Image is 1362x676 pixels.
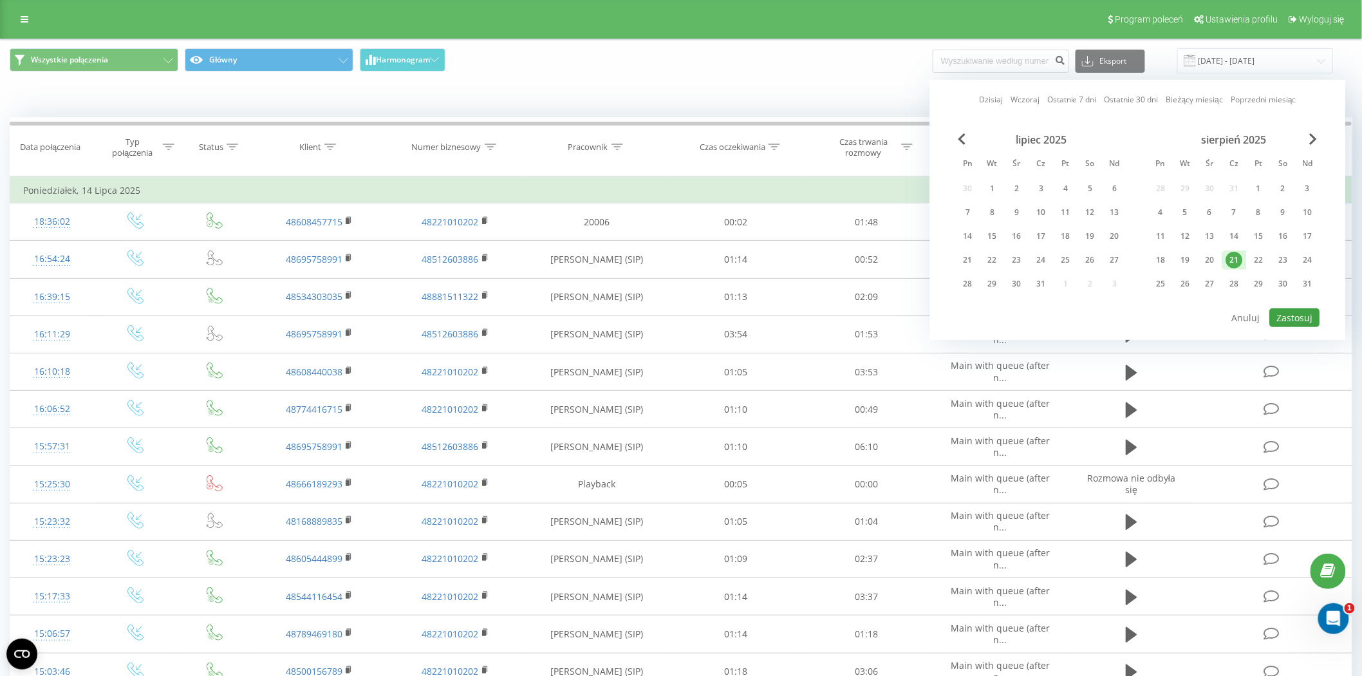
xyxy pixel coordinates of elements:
[1247,274,1271,294] div: pt 29 sie 2025
[1271,227,1296,246] div: sob 16 sie 2025
[1103,179,1127,198] div: ndz 6 lip 2025
[670,540,801,577] td: 01:09
[568,142,608,153] div: Pracownik
[523,241,670,278] td: [PERSON_NAME] (SIP)
[1106,204,1123,221] div: 13
[23,285,81,310] div: 16:39:15
[286,216,342,228] a: 48608457715
[1296,203,1320,222] div: ndz 10 sie 2025
[801,465,933,503] td: 00:00
[980,203,1005,222] div: wt 8 lip 2025
[801,391,933,428] td: 00:49
[360,48,445,71] button: Harmonogram
[956,203,980,222] div: pon 7 lip 2025
[422,328,479,340] a: 48512603886
[1249,155,1269,174] abbr: piątek
[960,228,976,245] div: 14
[1177,228,1194,245] div: 12
[1029,179,1054,198] div: czw 3 lip 2025
[1310,133,1318,145] span: Next Month
[422,590,479,603] a: 48221010202
[523,540,670,577] td: [PERSON_NAME] (SIP)
[1300,204,1316,221] div: 10
[670,315,801,353] td: 03:54
[984,252,1001,268] div: 22
[1153,204,1170,221] div: 4
[523,503,670,540] td: [PERSON_NAME] (SIP)
[1149,203,1173,222] div: pon 4 sie 2025
[1033,276,1050,292] div: 31
[1271,203,1296,222] div: sob 9 sie 2025
[1296,274,1320,294] div: ndz 31 sie 2025
[979,93,1003,106] a: Dzisiaj
[1225,308,1267,327] button: Anuluj
[1058,228,1074,245] div: 18
[299,142,321,153] div: Klient
[1029,250,1054,270] div: czw 24 lip 2025
[1275,204,1292,221] div: 9
[23,359,81,384] div: 16:10:18
[1152,155,1171,174] abbr: poniedziałek
[422,366,479,378] a: 48221010202
[951,472,1050,496] span: Main with queue (after n...
[1009,228,1025,245] div: 16
[670,203,801,241] td: 00:02
[1177,276,1194,292] div: 26
[670,278,801,315] td: 01:13
[23,584,81,609] div: 15:17:33
[1153,276,1170,292] div: 25
[1082,204,1099,221] div: 12
[1153,228,1170,245] div: 11
[286,328,342,340] a: 48695758991
[1206,14,1278,24] span: Ustawienia profilu
[801,615,933,653] td: 01:18
[1271,179,1296,198] div: sob 2 sie 2025
[286,253,342,265] a: 48695758991
[31,55,108,65] span: Wszystkie połączenia
[185,48,353,71] button: Główny
[1300,276,1316,292] div: 31
[801,540,933,577] td: 02:37
[1226,252,1243,268] div: 21
[1106,252,1123,268] div: 27
[1222,274,1247,294] div: czw 28 sie 2025
[1149,227,1173,246] div: pon 11 sie 2025
[1345,603,1355,614] span: 1
[1054,227,1078,246] div: pt 18 lip 2025
[1275,276,1292,292] div: 30
[801,315,933,353] td: 01:53
[956,133,1127,146] div: lipiec 2025
[984,204,1001,221] div: 8
[1296,227,1320,246] div: ndz 17 sie 2025
[199,142,223,153] div: Status
[23,434,81,459] div: 15:57:31
[1149,250,1173,270] div: pon 18 sie 2025
[1247,250,1271,270] div: pt 22 sie 2025
[1106,180,1123,197] div: 6
[980,227,1005,246] div: wt 15 lip 2025
[980,274,1005,294] div: wt 29 lip 2025
[960,252,976,268] div: 21
[1173,250,1198,270] div: wt 19 sie 2025
[23,472,81,497] div: 15:25:30
[1078,250,1103,270] div: sob 26 lip 2025
[1271,274,1296,294] div: sob 30 sie 2025
[286,478,342,490] a: 48666189293
[1198,203,1222,222] div: śr 6 sie 2025
[23,247,81,272] div: 16:54:24
[1105,155,1124,174] abbr: niedziela
[1078,179,1103,198] div: sob 5 lip 2025
[1275,252,1292,268] div: 23
[1296,250,1320,270] div: ndz 24 sie 2025
[1106,228,1123,245] div: 20
[1047,93,1097,106] a: Ostatnie 7 dni
[523,203,670,241] td: 20006
[1149,274,1173,294] div: pon 25 sie 2025
[951,397,1050,421] span: Main with queue (after n...
[951,359,1050,383] span: Main with queue (after n...
[801,578,933,615] td: 03:37
[1082,252,1099,268] div: 26
[1251,180,1267,197] div: 1
[951,435,1050,458] span: Main with queue (after n...
[422,403,479,415] a: 48221010202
